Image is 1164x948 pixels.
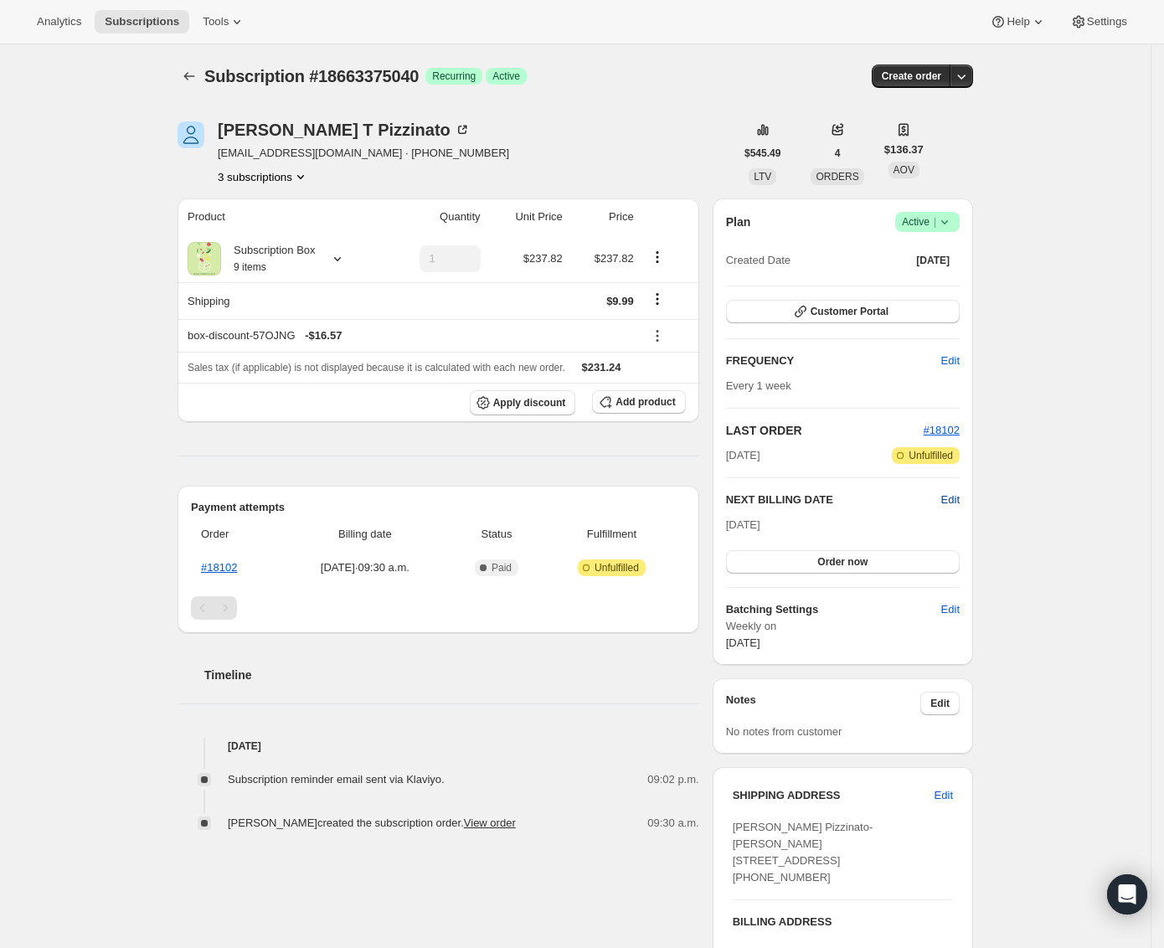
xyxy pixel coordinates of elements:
span: Help [1007,15,1029,28]
span: | [934,215,936,229]
span: [PERSON_NAME] Pizzinato-[PERSON_NAME] [STREET_ADDRESS] [PHONE_NUMBER] [733,821,873,884]
th: Unit Price [486,198,568,235]
span: Created Date [726,252,791,269]
button: Customer Portal [726,300,960,323]
span: Edit [941,353,960,369]
th: Quantity [383,198,485,235]
span: [DATE] [916,254,950,267]
span: [EMAIL_ADDRESS][DOMAIN_NAME] · [PHONE_NUMBER] [218,145,509,162]
span: Unfulfilled [595,561,639,574]
div: Subscription Box [221,242,316,276]
span: $237.82 [595,252,634,265]
span: $136.37 [884,142,924,158]
button: Edit [941,492,960,508]
a: #18102 [201,561,237,574]
button: Edit [925,782,963,809]
h4: [DATE] [178,738,699,755]
h2: LAST ORDER [726,422,924,439]
small: 9 items [234,261,266,273]
span: Subscription #18663375040 [204,67,419,85]
button: Analytics [27,10,91,33]
th: Order [191,516,280,553]
span: Sales tax (if applicable) is not displayed because it is calculated with each new order. [188,362,565,374]
span: AOV [894,164,914,176]
span: Tools [203,15,229,28]
span: Active [492,70,520,83]
h2: NEXT BILLING DATE [726,492,941,508]
button: Edit [931,596,970,623]
div: Open Intercom Messenger [1107,874,1147,915]
div: [PERSON_NAME] T Pizzinato [218,121,471,138]
span: Recurring [432,70,476,83]
span: Active [902,214,953,230]
button: Add product [592,390,685,414]
button: Apply discount [470,390,576,415]
span: ORDERS [816,171,858,183]
span: $9.99 [606,295,634,307]
span: LTV [754,171,771,183]
span: Sonia T Pizzinato [178,121,204,148]
button: Edit [931,348,970,374]
span: Customer Portal [811,305,888,318]
span: Status [456,526,538,543]
h3: SHIPPING ADDRESS [733,787,935,804]
span: [DATE] [726,636,760,649]
button: Settings [1060,10,1137,33]
span: $545.49 [744,147,780,160]
span: [DATE] · 09:30 a.m. [285,559,446,576]
span: Analytics [37,15,81,28]
h2: Payment attempts [191,499,686,516]
th: Product [178,198,383,235]
a: #18102 [924,424,960,436]
h2: Timeline [204,667,699,683]
span: 4 [835,147,841,160]
th: Shipping [178,282,383,319]
span: Add product [615,395,675,409]
span: $231.24 [582,361,621,374]
button: Order now [726,550,960,574]
button: Product actions [644,248,671,266]
span: Unfulfilled [909,449,953,462]
button: $545.49 [734,142,791,165]
span: Order now [817,555,868,569]
button: Help [980,10,1056,33]
span: Subscription reminder email sent via Klaviyo. [228,773,445,786]
a: View order [464,817,516,829]
button: Subscriptions [95,10,189,33]
h6: Batching Settings [726,601,941,618]
h3: BILLING ADDRESS [733,914,953,930]
button: Edit [920,692,960,715]
span: Paid [492,561,512,574]
span: Create order [882,70,941,83]
button: #18102 [924,422,960,439]
span: Edit [930,697,950,710]
span: [DATE] [726,518,760,531]
h2: Plan [726,214,751,230]
span: Edit [935,787,953,804]
h2: FREQUENCY [726,353,941,369]
span: - $16.57 [305,327,342,344]
h3: Notes [726,692,921,715]
button: [DATE] [906,249,960,272]
span: No notes from customer [726,725,842,738]
span: Fulfillment [548,526,675,543]
th: Price [568,198,639,235]
div: box-discount-57OJNG [188,327,634,344]
span: 09:30 a.m. [647,815,698,832]
button: Tools [193,10,255,33]
img: product img [188,242,221,276]
span: $237.82 [523,252,563,265]
span: Apply discount [493,396,566,410]
span: [DATE] [726,447,760,464]
span: Every 1 week [726,379,791,392]
button: Subscriptions [178,64,201,88]
nav: Pagination [191,596,686,620]
span: Billing date [285,526,446,543]
span: [PERSON_NAME] created the subscription order. [228,817,516,829]
span: 09:02 p.m. [647,771,698,788]
button: Shipping actions [644,290,671,308]
span: Subscriptions [105,15,179,28]
span: Weekly on [726,618,960,635]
